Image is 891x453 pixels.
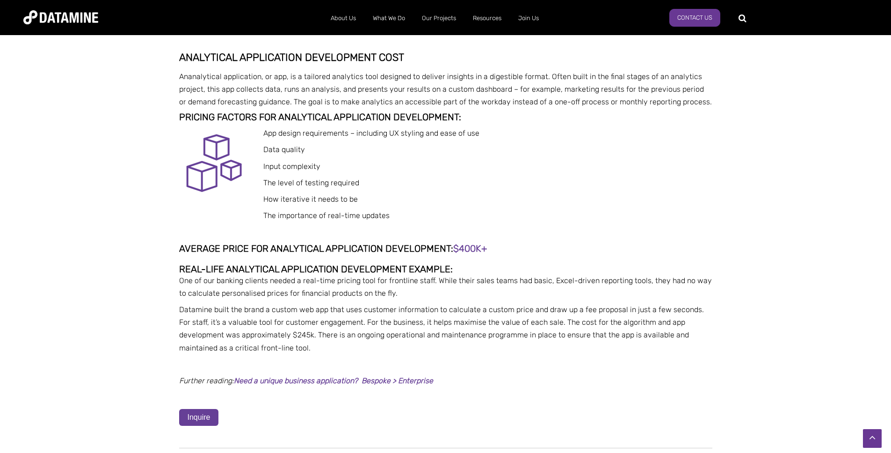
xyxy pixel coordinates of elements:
a: Contact Us [669,9,720,27]
span: The importance of real-time updates [263,211,390,220]
a: Need a unique business application? Bespoke > Enterprise [234,376,433,385]
a: Join Us [510,6,547,30]
span: Analytical application development cost [179,51,404,64]
a: What We Do [364,6,413,30]
img: analytical application icon [179,127,249,197]
a: Our Projects [413,6,464,30]
span: App design requirements – including UX styling and ease of use [263,129,479,138]
span: Average price for analytical application development: [179,243,490,254]
span: Data quality [263,145,305,154]
a: analytical application [188,72,261,81]
span: Further reading: [179,376,433,385]
span: Pricing factors for analytical application development: [179,111,461,123]
span: The level of testing required [263,178,359,187]
a: About Us [322,6,364,30]
a: Resources [464,6,510,30]
a: Inquire [179,409,219,426]
span: $400k+ [453,243,487,254]
strong: Real-life analytical application development example: [179,263,453,275]
span: Datamine built the brand a custom web app that uses customer information to calculate a custom pr... [179,305,704,352]
img: Datamine [23,10,98,24]
span: One of our banking clients needed a real-time pricing tool for frontline staff. While their sales... [179,276,712,298]
span: An , or app, is a tailored analytics tool designed to deliver insights in a digestible format. Of... [179,72,712,106]
span: How iterative it needs to be [263,195,358,204]
span: Input complexity [263,162,320,171]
